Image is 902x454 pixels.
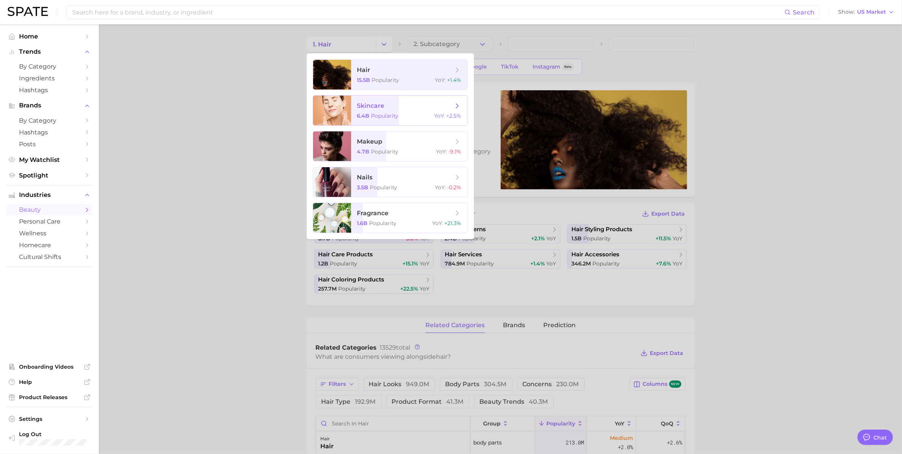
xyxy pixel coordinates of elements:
a: Settings [6,413,93,425]
span: Settings [19,416,80,422]
span: Posts [19,141,80,148]
a: by Category [6,61,93,72]
span: YoY : [434,112,445,119]
a: Hashtags [6,126,93,138]
a: Posts [6,138,93,150]
span: fragrance [357,209,389,217]
a: beauty [6,204,93,216]
a: homecare [6,239,93,251]
span: My Watchlist [19,156,80,163]
a: Hashtags [6,84,93,96]
a: wellness [6,227,93,239]
span: skincare [357,102,385,109]
span: 6.4b [357,112,370,119]
span: Popularity [371,148,399,155]
span: -0.2% [447,184,461,191]
span: personal care [19,218,80,225]
span: wellness [19,230,80,237]
span: by Category [19,117,80,124]
a: Product Releases [6,392,93,403]
span: YoY : [435,184,446,191]
a: Onboarding Videos [6,361,93,372]
span: 3.5b [357,184,369,191]
span: Home [19,33,80,40]
span: nails [357,174,373,181]
ul: Change Category [307,53,474,239]
span: 15.5b [357,77,371,83]
span: Search [793,9,815,16]
a: My Watchlist [6,154,93,166]
button: Trends [6,46,93,58]
a: Log out. Currently logged in with e-mail rrosperich@frostbland.com.au. [6,428,93,448]
button: ShowUS Market [836,7,896,17]
span: Popularity [370,184,398,191]
span: YoY : [435,77,446,83]
span: 4.7b [357,148,370,155]
button: Brands [6,100,93,111]
span: by Category [19,63,80,70]
span: +21.3% [445,220,461,227]
img: SPATE [8,7,48,16]
span: Popularity [369,220,397,227]
span: Hashtags [19,129,80,136]
span: Brands [19,102,80,109]
span: Product Releases [19,394,80,401]
span: Ingredients [19,75,80,82]
span: Show [838,10,855,14]
span: YoY : [436,148,447,155]
a: cultural shifts [6,251,93,263]
a: Help [6,376,93,388]
span: Onboarding Videos [19,363,80,370]
span: YoY : [433,220,443,227]
span: makeup [357,138,383,145]
span: Spotlight [19,172,80,179]
span: US Market [857,10,886,14]
span: Trends [19,48,80,55]
span: Industries [19,192,80,198]
span: Popularity [372,77,399,83]
span: hair [357,66,371,74]
a: by Category [6,115,93,126]
span: homecare [19,241,80,249]
button: Industries [6,189,93,201]
span: +1.4% [447,77,461,83]
span: beauty [19,206,80,213]
a: Ingredients [6,72,93,84]
span: Log Out [19,431,100,438]
span: 1.6b [357,220,368,227]
input: Search here for a brand, industry, or ingredient [72,6,784,19]
span: Popularity [371,112,399,119]
span: cultural shifts [19,253,80,261]
a: Home [6,30,93,42]
span: Help [19,379,80,385]
a: Spotlight [6,169,93,181]
span: -9.1% [449,148,461,155]
span: +2.5% [447,112,461,119]
a: personal care [6,216,93,227]
span: Hashtags [19,86,80,94]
